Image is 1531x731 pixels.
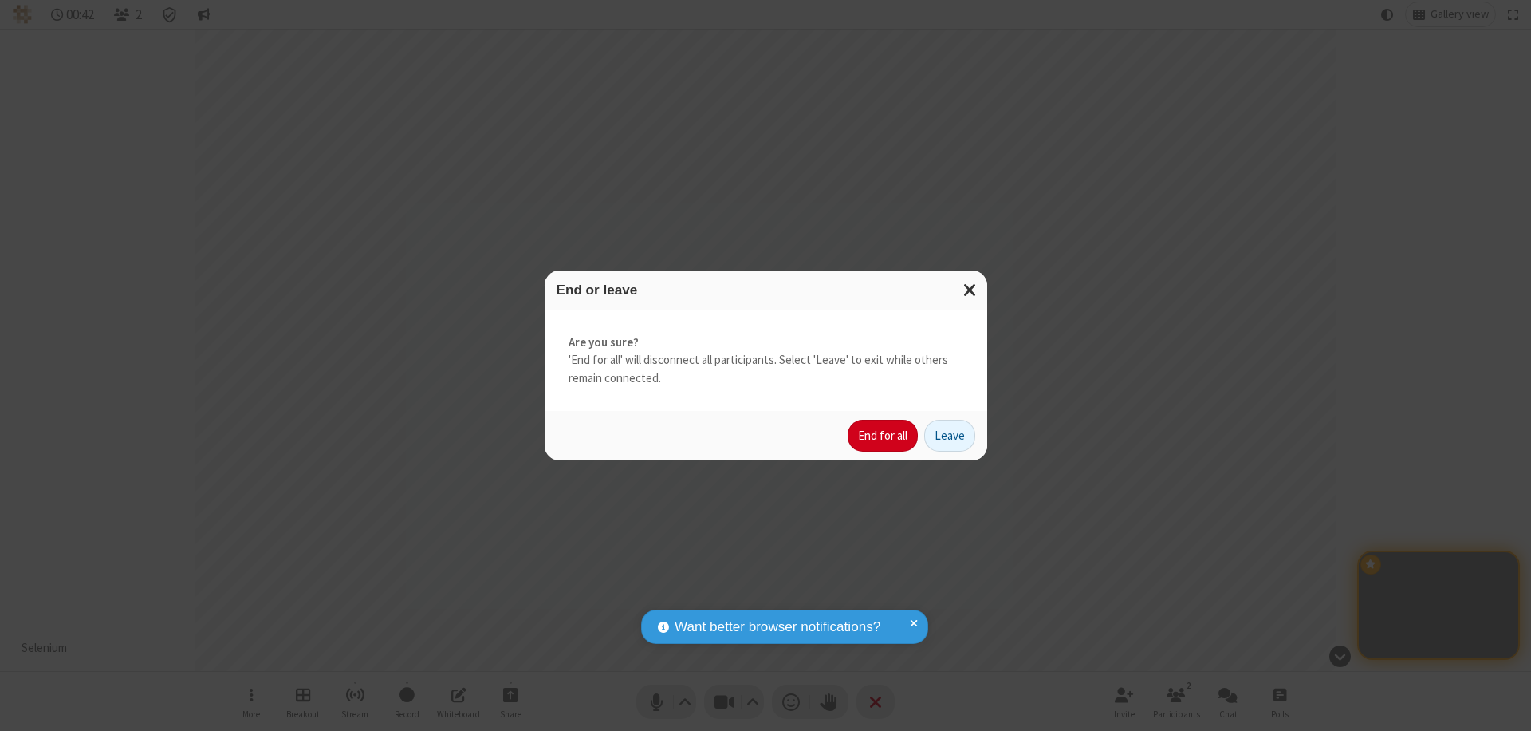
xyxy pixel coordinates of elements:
[954,271,987,310] button: Close modal
[848,420,918,452] button: End for all
[675,617,880,638] span: Want better browser notifications?
[569,334,963,352] strong: Are you sure?
[557,283,975,298] h3: End or leave
[545,310,987,412] div: 'End for all' will disconnect all participants. Select 'Leave' to exit while others remain connec...
[924,420,975,452] button: Leave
